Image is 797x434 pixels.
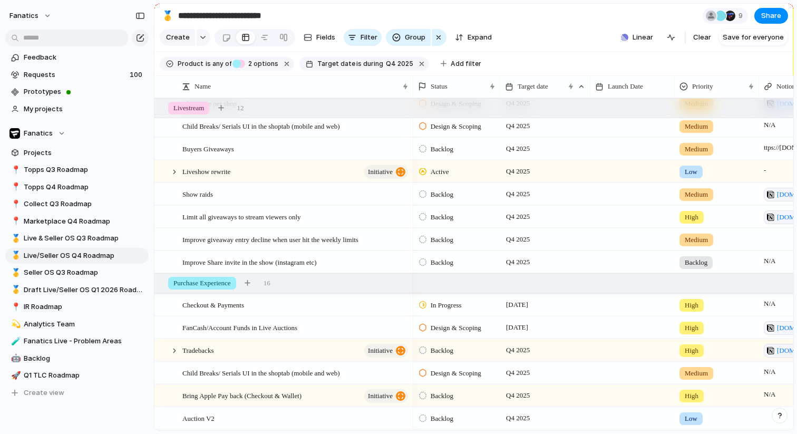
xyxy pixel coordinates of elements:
[386,29,431,46] button: Group
[9,302,20,312] button: 📍
[431,300,462,311] span: In Progress
[451,59,481,69] span: Add filter
[11,335,18,348] div: 🧪
[5,179,149,195] a: 📍Topps Q4 Roadmap
[356,59,362,69] span: is
[5,230,149,246] a: 🥇Live & Seller OS Q3 Roadmap
[368,389,393,403] span: initiative
[9,319,20,330] button: 💫
[685,300,698,311] span: High
[431,345,453,356] span: Backlog
[24,388,64,398] span: Create view
[431,121,481,132] span: Design & Scoping
[5,196,149,212] a: 📍Collect Q3 Roadmap
[182,142,234,155] span: Buyers Giveaways
[685,121,708,132] span: Medium
[738,11,746,21] span: 9
[203,58,234,70] button: isany of
[689,29,715,46] button: Clear
[162,8,173,23] div: 🥇
[9,11,38,21] span: fanatics
[503,210,532,223] span: Q4 2025
[24,370,145,381] span: Q1 TLC Roadmap
[9,250,20,261] button: 🥇
[130,70,144,80] span: 100
[754,8,788,24] button: Share
[11,284,18,296] div: 🥇
[5,214,149,229] a: 📍Marketplace Q4 Roadmap
[11,233,18,245] div: 🥇
[11,249,18,262] div: 🥇
[431,189,453,200] span: Backlog
[5,282,149,298] div: 🥇Draft Live/Seller OS Q1 2026 Roadmap
[24,52,145,63] span: Feedback
[159,7,176,24] button: 🥇
[24,353,145,364] span: Backlog
[24,182,145,192] span: Topps Q4 Roadmap
[5,248,149,264] div: 🥇Live/Seller OS Q4 Roadmap
[24,233,145,244] span: Live & Seller OS Q3 Roadmap
[245,59,278,69] span: options
[182,412,215,424] span: Auction V2
[431,81,448,92] span: Status
[9,267,20,278] button: 🥇
[232,58,280,70] button: 2 options
[5,145,149,161] a: Projects
[178,59,203,69] span: Product
[685,257,707,268] span: Backlog
[5,162,149,178] div: 📍Topps Q3 Roadmap
[685,413,697,424] span: Low
[5,67,149,83] a: Requests100
[5,265,149,281] a: 🥇Seller OS Q3 Roadmap
[237,103,244,113] span: 12
[431,368,481,379] span: Design & Scoping
[182,210,301,223] span: Limit all giveaways to stream viewers only
[431,235,453,245] span: Backlog
[182,389,302,401] span: Bring Apple Pay back (Checkout & Wallet)
[503,256,532,268] span: Q4 2025
[316,32,335,43] span: Fields
[503,367,532,379] span: Q4 2025
[503,344,532,356] span: Q4 2025
[24,267,145,278] span: Seller OS Q3 Roadmap
[195,81,211,92] span: Name
[11,198,18,210] div: 📍
[5,299,149,315] div: 📍IR Roadmap
[24,216,145,227] span: Marketplace Q4 Roadmap
[11,215,18,227] div: 📍
[9,165,20,175] button: 📍
[24,86,145,97] span: Prototypes
[468,32,492,43] span: Expand
[24,250,145,261] span: Live/Seller OS Q4 Roadmap
[24,336,145,346] span: Fanatics Live - Problem Areas
[364,389,408,403] button: initiative
[5,316,149,332] a: 💫Analytics Team
[685,144,708,155] span: Medium
[264,278,270,288] span: 16
[9,285,20,295] button: 🥇
[685,345,698,356] span: High
[685,323,698,333] span: High
[5,101,149,117] a: My projects
[685,235,708,245] span: Medium
[368,343,393,358] span: initiative
[503,120,532,132] span: Q4 2025
[24,148,145,158] span: Projects
[9,233,20,244] button: 🥇
[386,59,413,69] span: Q4 2025
[9,199,20,209] button: 📍
[9,336,20,346] button: 🧪
[344,29,382,46] button: Filter
[685,212,698,223] span: High
[5,351,149,367] a: 🤖Backlog
[503,412,532,425] span: Q4 2025
[431,167,449,177] span: Active
[5,333,149,349] a: 🧪Fanatics Live - Problem Areas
